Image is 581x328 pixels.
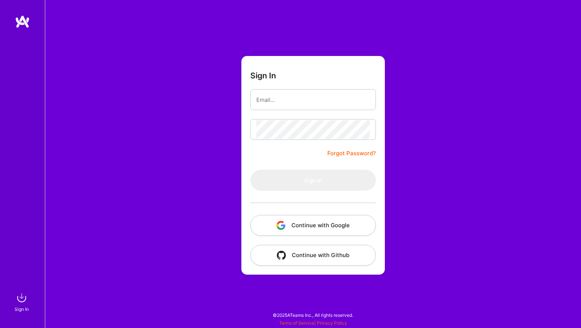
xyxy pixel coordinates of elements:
[14,290,29,305] img: sign in
[256,90,370,109] input: Email...
[277,251,286,260] img: icon
[16,290,29,313] a: sign inSign In
[250,170,376,191] button: Sign In
[250,245,376,266] button: Continue with Github
[15,305,29,313] div: Sign In
[45,306,581,324] div: © 2025 ATeams Inc., All rights reserved.
[279,320,347,326] span: |
[279,320,314,326] a: Terms of Service
[15,15,30,28] img: logo
[276,221,285,230] img: icon
[250,215,376,236] button: Continue with Google
[250,71,276,80] h3: Sign In
[327,149,376,158] a: Forgot Password?
[317,320,347,326] a: Privacy Policy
